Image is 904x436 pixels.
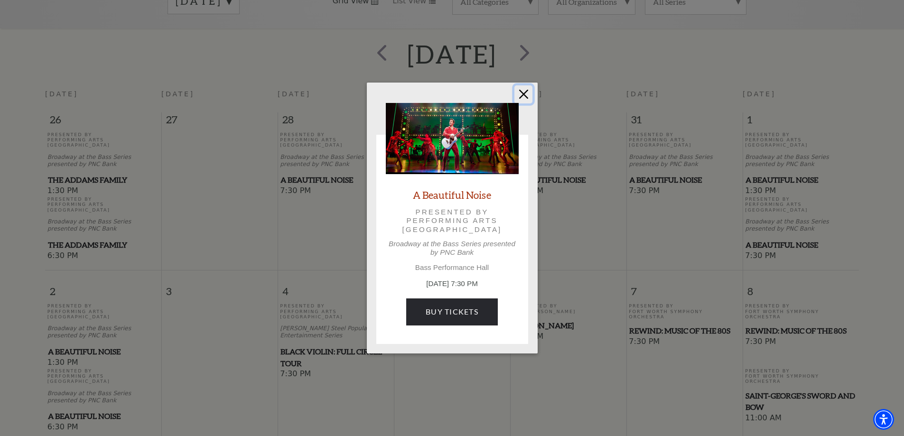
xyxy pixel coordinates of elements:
[386,103,519,174] img: A Beautiful Noise
[386,263,519,272] p: Bass Performance Hall
[514,85,532,103] button: Close
[873,409,894,430] div: Accessibility Menu
[406,298,498,325] a: Buy Tickets
[399,208,505,234] p: Presented by Performing Arts [GEOGRAPHIC_DATA]
[413,188,491,201] a: A Beautiful Noise
[386,278,519,289] p: [DATE] 7:30 PM
[386,240,519,257] p: Broadway at the Bass Series presented by PNC Bank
